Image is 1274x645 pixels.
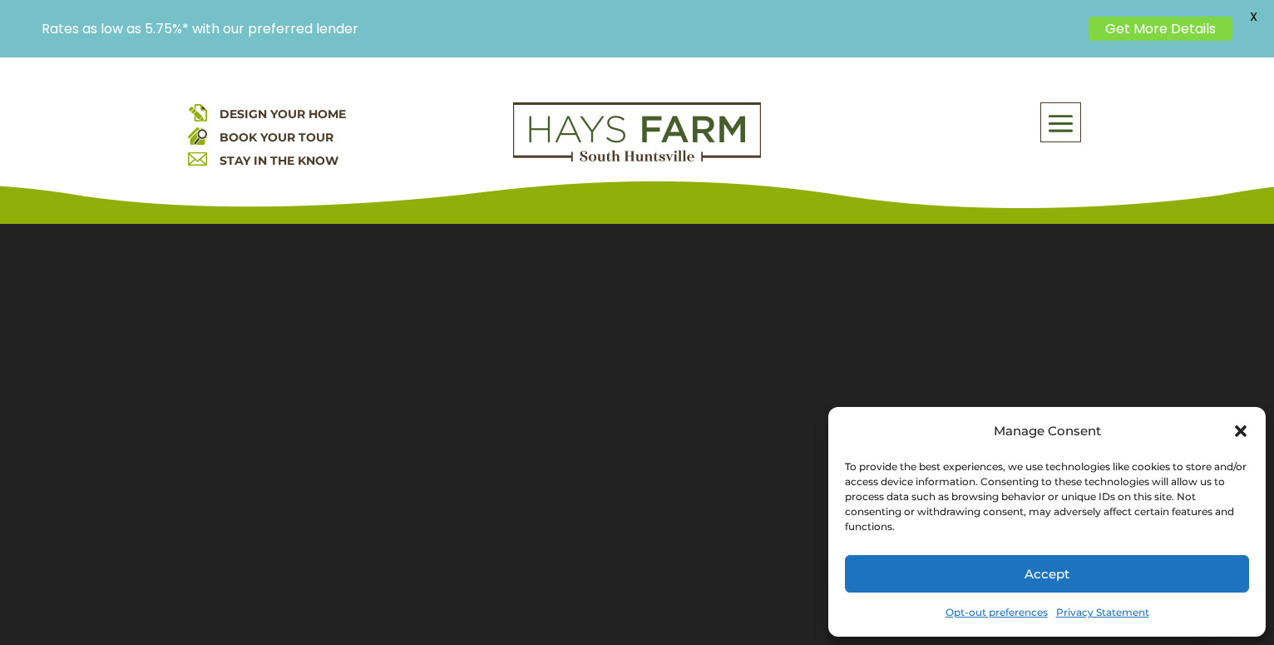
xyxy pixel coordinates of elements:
[946,601,1048,624] a: Opt-out preferences
[188,126,207,145] img: book your home tour
[994,419,1101,443] div: Manage Consent
[220,130,333,145] a: BOOK YOUR TOUR
[513,102,761,162] img: Logo
[845,459,1247,534] div: To provide the best experiences, we use technologies like cookies to store and/or access device i...
[1241,4,1266,29] span: X
[1089,17,1232,41] a: Get More Details
[188,102,207,122] img: design your home
[220,153,338,168] a: STAY IN THE KNOW
[1232,423,1249,439] div: Close dialog
[513,151,761,166] a: hays farm homes huntsville development
[1056,601,1149,624] a: Privacy Statement
[42,21,1080,37] p: Rates as low as 5.75%* with our preferred lender
[845,555,1249,593] button: Accept
[220,107,346,122] a: DESIGN YOUR HOME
